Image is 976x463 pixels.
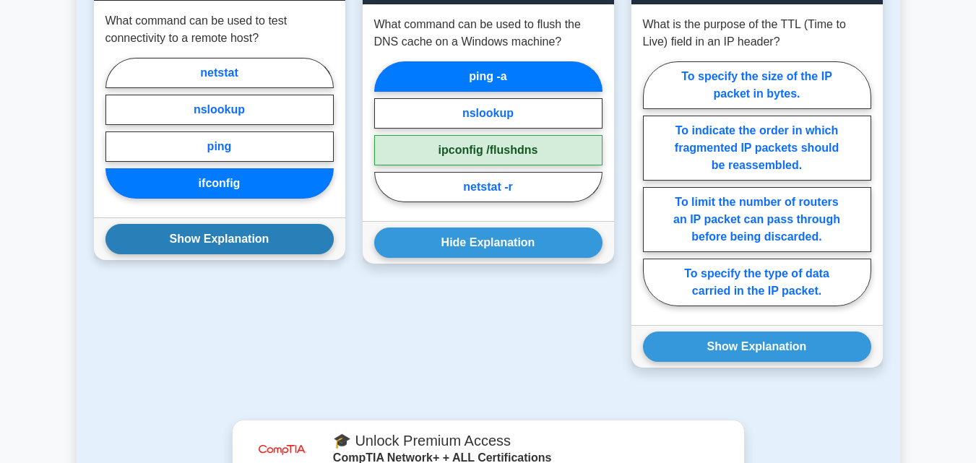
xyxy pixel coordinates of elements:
[105,224,334,254] button: Show Explanation
[643,187,871,252] label: To limit the number of routers an IP packet can pass through before being discarded.
[374,172,603,202] label: netstat -r
[374,228,603,258] button: Hide Explanation
[374,61,603,92] label: ping -a
[105,12,334,47] p: What command can be used to test connectivity to a remote host?
[105,131,334,162] label: ping
[105,95,334,125] label: nslookup
[374,135,603,165] label: ipconfig /flushdns
[374,98,603,129] label: nslookup
[105,58,334,88] label: netstat
[643,116,871,181] label: To indicate the order in which fragmented IP packets should be reassembled.
[643,61,871,109] label: To specify the size of the IP packet in bytes.
[643,332,871,362] button: Show Explanation
[105,168,334,199] label: ifconfig
[643,16,871,51] p: What is the purpose of the TTL (Time to Live) field in an IP header?
[643,259,871,306] label: To specify the type of data carried in the IP packet.
[374,16,603,51] p: What command can be used to flush the DNS cache on a Windows machine?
